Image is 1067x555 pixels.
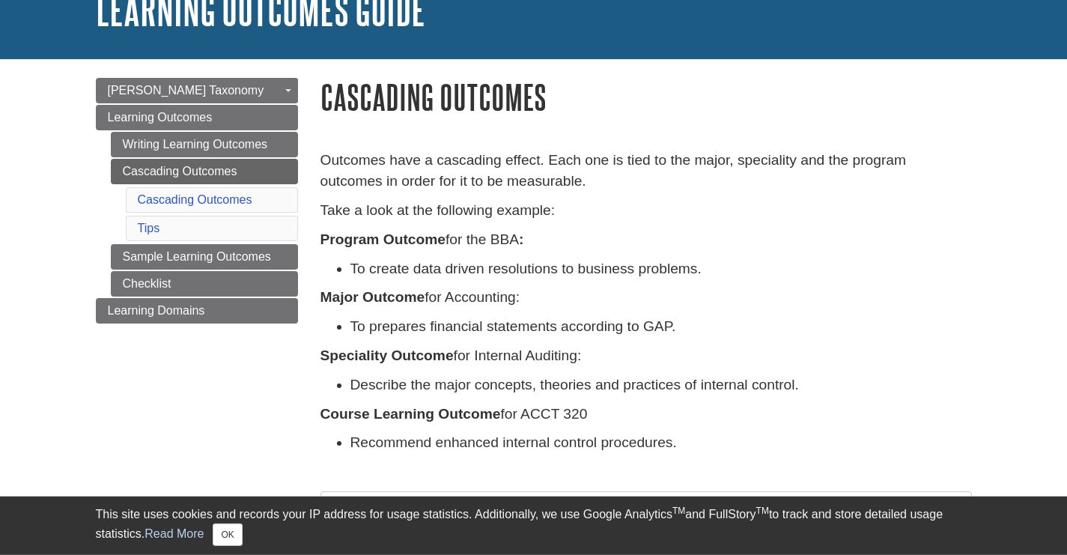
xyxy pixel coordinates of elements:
[672,506,685,516] sup: TM
[320,404,972,425] p: for ACCT 320
[320,345,972,367] p: for Internal Auditing:
[96,506,972,546] div: This site uses cookies and records your IP address for usage statistics. Additionally, we use Goo...
[350,316,972,338] li: To prepares financial statements according to GAP.
[320,348,454,363] strong: Speciality Outcome
[350,258,972,280] li: To create data driven resolutions to business problems.
[108,304,205,317] span: Learning Domains
[320,200,972,222] p: Take a look at the following example:
[320,150,972,193] p: Outcomes have a cascading effect. Each one is tied to the major, speciality and the program outco...
[111,271,298,297] a: Checklist
[320,289,425,305] strong: Major Outcome
[519,231,523,247] strong: :
[96,298,298,324] a: Learning Domains
[96,78,298,324] div: Guide Page Menu
[350,374,972,396] li: Describe the major concepts, theories and practices of internal control.
[350,432,972,454] li: Recommend enhanced internal control procedures.
[138,193,252,206] a: Cascading Outcomes
[96,78,298,103] a: [PERSON_NAME] Taxonomy
[145,527,204,540] a: Read More
[111,244,298,270] a: Sample Learning Outcomes
[320,229,972,251] p: for the BBA
[96,105,298,130] a: Learning Outcomes
[320,231,446,247] strong: Program Outcome
[320,287,972,309] p: for Accounting:
[320,406,501,422] strong: Course Learning Outcome
[138,222,160,234] a: Tips
[321,492,971,532] h2: Tips
[108,84,264,97] span: [PERSON_NAME] Taxonomy
[320,78,972,116] h1: Cascading Outcomes
[756,506,769,516] sup: TM
[213,524,242,546] button: Close
[111,132,298,157] a: Writing Learning Outcomes
[111,159,298,184] a: Cascading Outcomes
[108,111,213,124] span: Learning Outcomes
